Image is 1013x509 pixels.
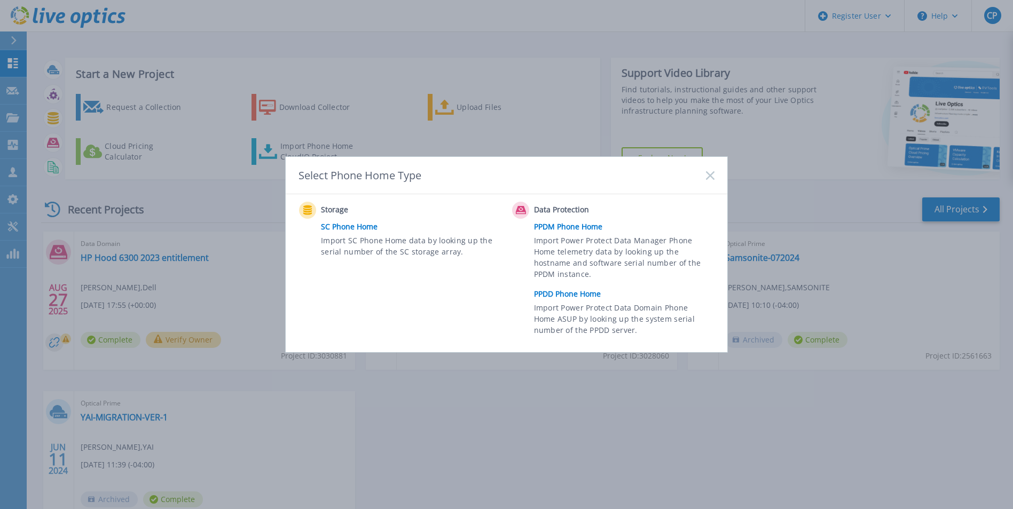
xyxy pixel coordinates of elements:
a: PPDM Phone Home [534,219,720,235]
div: Select Phone Home Type [299,168,422,182]
span: Import Power Protect Data Domain Phone Home ASUP by looking up the system serial number of the PP... [534,302,712,339]
a: PPDD Phone Home [534,286,720,302]
span: Import Power Protect Data Manager Phone Home telemetry data by looking up the hostname and softwa... [534,235,712,284]
span: Data Protection [534,204,640,217]
a: SC Phone Home [321,219,507,235]
span: Storage [321,204,427,217]
span: Import SC Phone Home data by looking up the serial number of the SC storage array. [321,235,499,259]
